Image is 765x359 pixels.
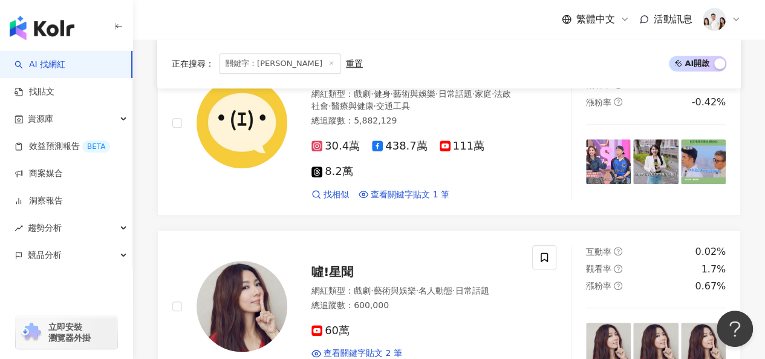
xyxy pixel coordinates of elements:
[15,224,23,232] span: rise
[311,89,511,111] span: 法政社會
[354,286,371,295] span: 戲劇
[157,30,741,216] a: KOL Avatar噪咖EBCbuzz噪咖,EBCbuzz網紅類型：戲劇·健身·藝術與娛樂·日常話題·家庭·法政社會·醫療與健康·交通工具總追蹤數：5,882,12930.4萬438.7萬111...
[455,286,489,295] span: 日常話題
[324,189,349,201] span: 找相似
[311,189,349,201] a: 找相似
[15,140,110,153] a: 效益預測報告BETA
[390,89,392,99] span: ·
[15,59,65,71] a: searchAI 找網紅
[15,195,63,207] a: 洞察報告
[415,286,418,295] span: ·
[15,168,63,180] a: 商案媒合
[376,101,410,111] span: 交通工具
[475,89,492,99] span: 家庭
[614,247,622,255] span: question-circle
[393,89,435,99] span: 藝術與娛樂
[19,323,43,342] img: chrome extension
[438,89,472,99] span: 日常話題
[452,286,455,295] span: ·
[681,139,726,184] img: post-image
[695,245,726,259] div: 0.02%
[440,140,484,153] span: 111萬
[197,261,287,352] img: KOL Avatar
[311,324,350,337] span: 60萬
[354,89,371,99] span: 戲劇
[28,214,62,242] span: 趨勢分析
[371,189,449,201] span: 查看關鍵字貼文 1 筆
[16,316,117,349] a: chrome extension立即安裝 瀏覽器外掛
[371,286,373,295] span: ·
[703,8,726,31] img: 20231221_NR_1399_Small.jpg
[28,242,62,269] span: 競品分析
[418,286,452,295] span: 名人動態
[695,280,726,293] div: 0.67%
[586,97,611,107] span: 漲粉率
[717,311,753,347] iframe: Help Scout Beacon - Open
[311,300,518,312] div: 總追蹤數 ： 600,000
[359,189,449,201] a: 查看關鍵字貼文 1 筆
[472,89,474,99] span: ·
[576,13,615,26] span: 繁體中文
[371,89,373,99] span: ·
[373,89,390,99] span: 健身
[586,247,611,257] span: 互動率
[328,101,331,111] span: ·
[311,115,518,127] div: 總追蹤數 ： 5,882,129
[311,285,518,297] div: 網紅類型 ：
[311,165,353,178] span: 8.2萬
[346,59,363,68] div: 重置
[311,265,353,279] span: 噓!星聞
[654,13,692,25] span: 活動訊息
[435,89,438,99] span: ·
[614,282,622,290] span: question-circle
[311,140,360,153] span: 30.4萬
[48,321,91,343] span: 立即安裝 瀏覽器外掛
[614,265,622,273] span: question-circle
[372,140,428,153] span: 438.7萬
[586,264,611,274] span: 觀看率
[586,281,611,291] span: 漲粉率
[633,139,678,184] img: post-image
[614,97,622,106] span: question-circle
[28,105,53,133] span: 資源庫
[331,101,373,111] span: 醫療與健康
[15,86,54,98] a: 找貼文
[373,101,376,111] span: ·
[373,286,415,295] span: 藝術與娛樂
[10,16,74,40] img: logo
[586,139,631,184] img: post-image
[691,96,726,109] div: -0.42%
[219,53,341,74] span: 關鍵字：[PERSON_NAME]
[172,59,214,68] span: 正在搜尋 ：
[197,77,287,168] img: KOL Avatar
[311,88,518,112] div: 網紅類型 ：
[492,89,494,99] span: ·
[701,263,726,276] div: 1.7%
